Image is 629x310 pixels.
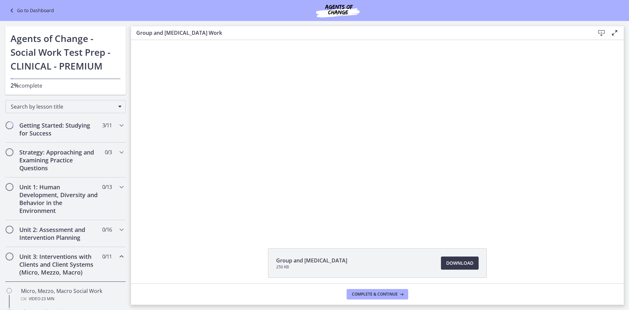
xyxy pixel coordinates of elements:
span: 0 / 11 [102,253,112,260]
a: Download [441,257,479,270]
span: 3 / 11 [102,121,112,129]
div: Video [21,295,123,303]
span: 0 / 16 [102,226,112,234]
span: 2% [10,81,19,89]
span: Complete & continue [352,292,398,297]
div: Search by lesson title [5,100,126,113]
span: Download [446,259,473,267]
h2: Unit 3: Interventions with Clients and Client Systems (Micro, Mezzo, Macro) [19,253,99,276]
span: 250 KB [276,264,347,270]
span: 0 / 13 [102,183,112,191]
span: Search by lesson title [11,103,115,110]
h2: Unit 1: Human Development, Diversity and Behavior in the Environment [19,183,99,215]
a: Go to Dashboard [8,7,54,14]
span: 0 / 3 [105,148,112,156]
h2: Getting Started: Studying for Success [19,121,99,137]
div: Micro, Mezzo, Macro Social Work [21,287,123,303]
p: complete [10,81,121,90]
h3: Group and [MEDICAL_DATA] Work [136,29,584,37]
h1: Agents of Change - Social Work Test Prep - CLINICAL - PREMIUM [10,31,121,73]
h2: Strategy: Approaching and Examining Practice Questions [19,148,99,172]
span: · 23 min [40,295,54,303]
button: Complete & continue [347,289,408,300]
iframe: Video Lesson [131,40,624,233]
span: Group and [MEDICAL_DATA] [276,257,347,264]
h2: Unit 2: Assessment and Intervention Planning [19,226,99,241]
img: Agents of Change [298,3,377,18]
